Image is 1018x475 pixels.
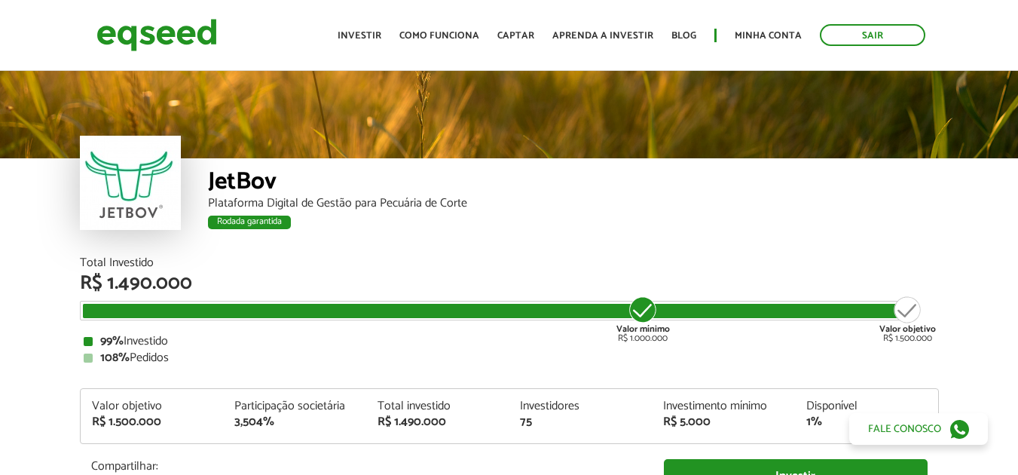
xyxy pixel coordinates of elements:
[100,331,124,351] strong: 99%
[100,348,130,368] strong: 108%
[92,416,212,428] div: R$ 1.500.000
[96,15,217,55] img: EqSeed
[520,416,640,428] div: 75
[234,416,355,428] div: 3,504%
[520,400,640,412] div: Investidores
[208,170,939,198] div: JetBov
[338,31,381,41] a: Investir
[735,31,802,41] a: Minha conta
[91,459,641,473] p: Compartilhar:
[208,198,939,210] div: Plataforma Digital de Gestão para Pecuária de Corte
[616,322,670,336] strong: Valor mínimo
[80,257,939,269] div: Total Investido
[663,400,784,412] div: Investimento mínimo
[208,216,291,229] div: Rodada garantida
[84,336,935,348] div: Investido
[84,352,935,364] div: Pedidos
[552,31,653,41] a: Aprenda a investir
[615,295,671,343] div: R$ 1.000.000
[80,274,939,293] div: R$ 1.490.000
[497,31,534,41] a: Captar
[378,416,498,428] div: R$ 1.490.000
[399,31,479,41] a: Como funciona
[820,24,925,46] a: Sair
[879,295,936,343] div: R$ 1.500.000
[378,400,498,412] div: Total investido
[663,416,784,428] div: R$ 5.000
[671,31,696,41] a: Blog
[806,400,927,412] div: Disponível
[879,322,936,336] strong: Valor objetivo
[849,413,988,445] a: Fale conosco
[92,400,212,412] div: Valor objetivo
[234,400,355,412] div: Participação societária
